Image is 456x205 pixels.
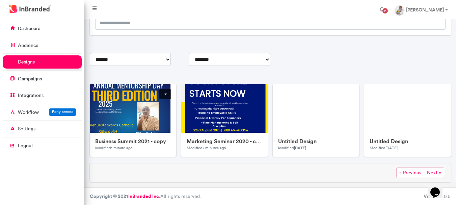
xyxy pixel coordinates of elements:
p: Workflow [18,109,39,116]
p: campaigns [18,76,42,82]
p: logout [18,143,33,149]
small: Modified 7 minutes ago [187,146,226,150]
h6: Untitled Design [278,138,354,145]
strong: [PERSON_NAME] [406,7,444,13]
iframe: chat widget [428,178,449,198]
b: Version [424,193,440,199]
img: profile dp [395,5,405,16]
p: audience [18,42,38,49]
span: Early access [52,109,73,114]
p: settings [18,126,35,132]
p: designs [18,59,35,66]
h6: Business Summit 2021 - copy [95,138,171,145]
img: InBranded Logo [7,3,53,15]
div: 3.0.5 [424,193,451,200]
span: 2 [382,8,388,14]
h6: Marketing Seminar 2020 - copy [187,138,262,145]
small: Modified [DATE] [370,146,398,150]
strong: Copyright © 2021 . [90,193,160,199]
small: Modified [DATE] [278,146,306,150]
span: Next » [424,168,444,178]
p: integrations [18,92,44,99]
h6: Untitled Design [370,138,445,145]
p: dashboard [18,25,41,32]
a: InBranded Inc [128,193,159,199]
small: Modified 1 minute ago [95,146,132,150]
